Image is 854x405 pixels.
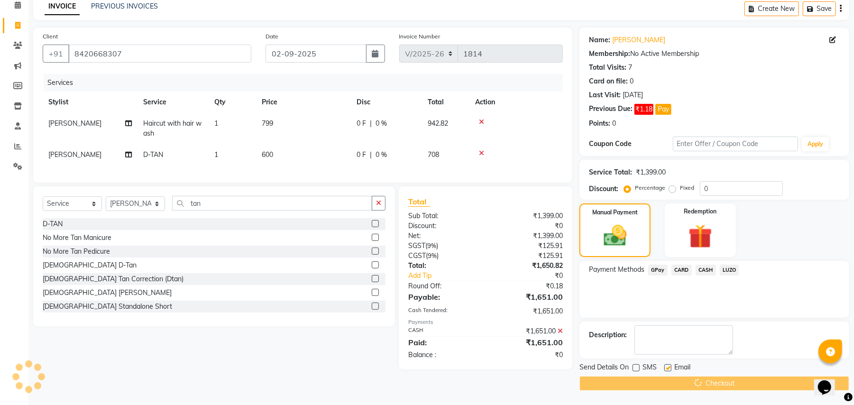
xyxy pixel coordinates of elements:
[43,219,63,229] div: D-TAN
[681,221,720,251] img: _gift.svg
[486,261,570,271] div: ₹1,650.82
[266,32,278,41] label: Date
[214,119,218,128] span: 1
[399,32,441,41] label: Invoice Number
[589,49,840,59] div: No Active Membership
[256,92,351,113] th: Price
[43,45,69,63] button: +91
[401,350,486,360] div: Balance :
[684,207,716,216] label: Redemption
[172,196,372,211] input: Search or Scan
[589,167,632,177] div: Service Total:
[589,265,644,275] span: Payment Methods
[262,150,273,159] span: 600
[351,92,422,113] th: Disc
[376,150,387,160] span: 0 %
[486,326,570,336] div: ₹1,651.00
[814,367,845,396] iframe: chat widget
[592,208,638,217] label: Manual Payment
[486,281,570,291] div: ₹0.18
[376,119,387,129] span: 0 %
[803,1,836,16] button: Save
[486,251,570,261] div: ₹125.91
[401,337,486,348] div: Paid:
[401,271,500,281] a: Add Tip
[428,252,437,259] span: 9%
[401,211,486,221] div: Sub Total:
[643,362,657,374] span: SMS
[43,32,58,41] label: Client
[486,337,570,348] div: ₹1,651.00
[469,92,563,113] th: Action
[486,211,570,221] div: ₹1,399.00
[612,119,616,129] div: 0
[48,119,101,128] span: [PERSON_NAME]
[91,2,158,10] a: PREVIOUS INVOICES
[370,119,372,129] span: |
[408,197,430,207] span: Total
[720,265,739,276] span: LUZO
[209,92,256,113] th: Qty
[401,306,486,316] div: Cash Tendered:
[634,104,653,115] span: ₹1.18
[143,119,202,138] span: Haircut with hair wash
[589,139,672,149] div: Coupon Code
[357,119,366,129] span: 0 F
[401,241,486,251] div: ( )
[43,288,172,298] div: [DEMOGRAPHIC_DATA] [PERSON_NAME]
[401,221,486,231] div: Discount:
[428,150,439,159] span: 708
[43,247,110,257] div: No More Tan Pedicure
[43,274,184,284] div: [DEMOGRAPHIC_DATA] Tan Correction (Dtan)
[612,35,665,45] a: [PERSON_NAME]
[589,119,610,129] div: Points:
[589,184,618,194] div: Discount:
[630,76,634,86] div: 0
[500,271,570,281] div: ₹0
[589,35,610,45] div: Name:
[589,104,633,115] div: Previous Due:
[680,184,694,192] label: Fixed
[486,350,570,360] div: ₹0
[486,231,570,241] div: ₹1,399.00
[802,137,829,151] button: Apply
[579,362,629,374] span: Send Details On
[674,362,690,374] span: Email
[408,251,426,260] span: CGST
[589,63,626,73] div: Total Visits:
[486,241,570,251] div: ₹125.91
[43,92,138,113] th: Stylist
[138,92,209,113] th: Service
[655,104,671,115] button: Pay
[696,265,716,276] span: CASH
[408,318,563,326] div: Payments
[597,222,634,249] img: _cash.svg
[401,231,486,241] div: Net:
[671,265,692,276] span: CARD
[262,119,273,128] span: 799
[401,326,486,336] div: CASH
[486,221,570,231] div: ₹0
[589,90,621,100] div: Last Visit:
[427,242,436,249] span: 9%
[428,119,448,128] span: 942.82
[673,137,798,151] input: Enter Offer / Coupon Code
[636,167,666,177] div: ₹1,399.00
[43,233,111,243] div: No More Tan Manicure
[357,150,366,160] span: 0 F
[648,265,668,276] span: GPay
[635,184,665,192] label: Percentage
[48,150,101,159] span: [PERSON_NAME]
[44,74,570,92] div: Services
[43,302,172,312] div: [DEMOGRAPHIC_DATA] Standalone Short
[408,241,425,250] span: SGST
[623,90,643,100] div: [DATE]
[589,330,627,340] div: Description:
[143,150,163,159] span: D-TAN
[43,260,137,270] div: [DEMOGRAPHIC_DATA] D-Tan
[370,150,372,160] span: |
[422,92,469,113] th: Total
[68,45,251,63] input: Search by Name/Mobile/Email/Code
[401,291,486,303] div: Payable:
[214,150,218,159] span: 1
